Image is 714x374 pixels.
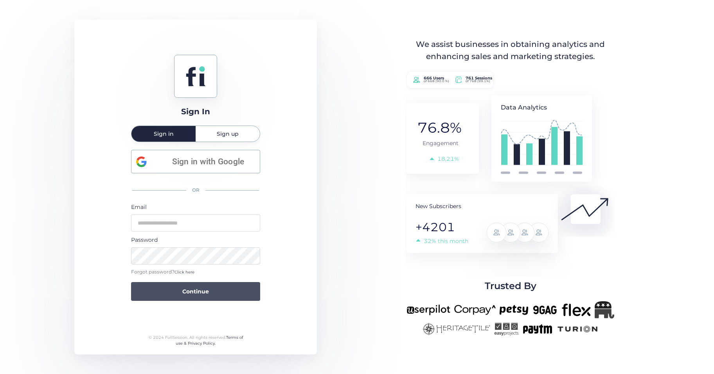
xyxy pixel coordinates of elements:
img: turion-new.png [556,322,599,336]
div: © 2024 FullSession. All rights reserved. [145,334,246,347]
img: heritagetile-new.png [422,322,490,336]
img: corpay-new.png [454,301,496,318]
tspan: Engagement [423,140,459,147]
tspan: 666 Users [423,76,444,81]
img: flex-new.png [562,301,591,318]
span: Click here [174,270,194,275]
tspan: 32% this month [424,237,468,245]
img: Republicanlogo-bw.png [595,301,614,318]
div: Email [131,203,260,211]
span: Sign up [217,131,239,137]
img: userpilot-new.png [406,301,450,318]
span: Continue [182,287,209,296]
div: Password [131,236,260,244]
button: Continue [131,282,260,301]
img: petsy-new.png [500,301,528,318]
tspan: of 668 (90.0 %) [423,79,449,83]
img: 9gag-new.png [532,301,558,318]
tspan: New Subscribers [415,202,461,209]
div: Sign In [181,106,210,118]
tspan: +4201 [415,220,455,234]
div: We assist businesses in obtaining analytics and enhancing sales and marketing strategies. [407,38,614,63]
img: paytm-new.png [522,322,552,336]
img: easyprojects-new.png [494,322,518,336]
tspan: 18,21% [437,155,459,162]
div: OR [131,182,260,199]
tspan: Data Analytics [501,104,547,111]
tspan: 761 Sessions [466,76,493,81]
tspan: 76.8% [417,119,462,136]
div: Forgot password? [131,268,260,276]
tspan: of 768 (99.1%) [466,79,490,83]
span: Trusted By [485,279,536,293]
span: Sign in [154,131,174,137]
a: Terms of use & Privacy Policy. [176,335,243,346]
span: Sign in with Google [161,155,255,168]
